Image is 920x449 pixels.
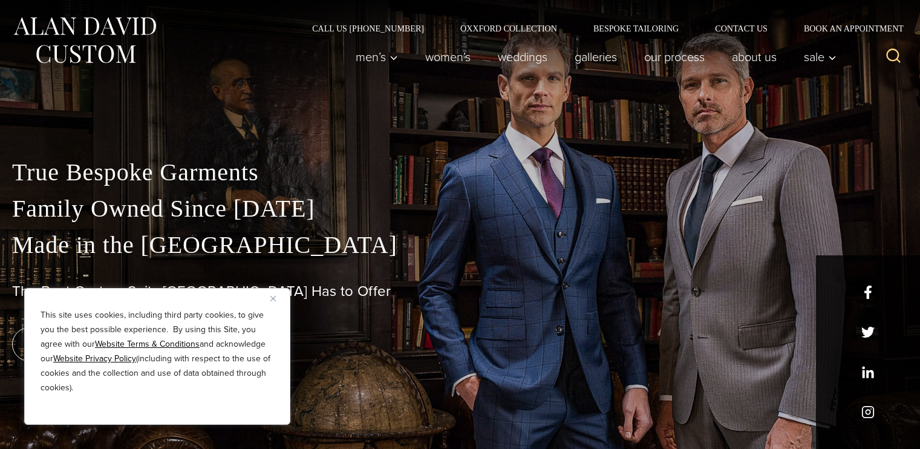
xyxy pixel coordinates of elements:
h1: The Best Custom Suits [GEOGRAPHIC_DATA] Has to Offer [12,283,908,300]
a: Our Process [631,45,719,69]
nav: Secondary Navigation [294,24,908,33]
a: Galleries [561,45,631,69]
button: Close [270,291,285,306]
a: Oxxford Collection [442,24,575,33]
a: Women’s [412,45,484,69]
a: Book an Appointment [786,24,908,33]
span: Sale [804,51,837,63]
p: This site uses cookies, including third party cookies, to give you the best possible experience. ... [41,308,274,395]
nav: Primary Navigation [342,45,843,69]
a: Bespoke Tailoring [575,24,697,33]
span: Men’s [356,51,398,63]
p: True Bespoke Garments Family Owned Since [DATE] Made in the [GEOGRAPHIC_DATA] [12,154,908,263]
a: Call Us [PHONE_NUMBER] [294,24,442,33]
a: Website Terms & Conditions [95,338,200,350]
a: Website Privacy Policy [53,352,136,365]
a: book an appointment [12,327,181,361]
button: View Search Form [879,42,908,71]
img: Close [270,296,276,301]
img: Alan David Custom [12,13,157,67]
a: About Us [719,45,791,69]
a: Contact Us [697,24,786,33]
a: weddings [484,45,561,69]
